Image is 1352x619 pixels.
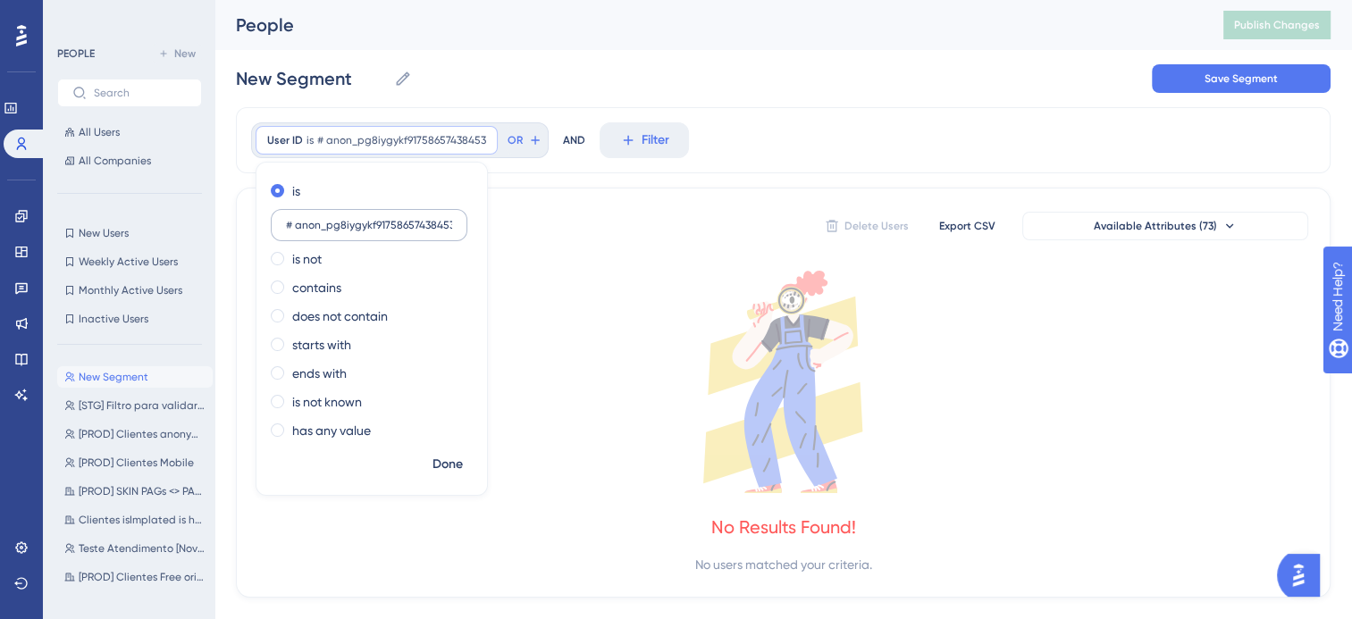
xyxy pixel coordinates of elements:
label: does not contain [292,305,388,327]
input: Search [94,87,187,99]
button: New Users [57,222,202,244]
button: [PROD] Clientes Mobile [57,452,213,473]
button: [STG] Filtro para validar teste - Paulo [57,395,213,416]
button: OR [505,126,544,155]
button: [PROD] SKIN PAGs <> PAG_GRATIS | HUB | FREE | PRO [57,481,213,502]
span: [PROD] SKIN PAGs <> PAG_GRATIS | HUB | FREE | PRO [79,484,206,498]
button: Done [423,448,473,481]
span: OR [508,133,523,147]
button: Weekly Active Users [57,251,202,272]
button: [PROD] Clientes anonymous [57,423,213,445]
div: People [236,13,1179,38]
span: Need Help? [42,4,112,26]
button: All Companies [57,150,202,171]
iframe: UserGuiding AI Assistant Launcher [1277,548,1331,602]
span: All Companies [79,154,151,168]
span: Clientes isImplated is has any value [79,513,206,527]
button: Monthly Active Users [57,280,202,301]
button: [PROD] Clientes Free origem Mercado [57,566,213,588]
div: No Results Found! [711,514,856,540]
span: User ID [267,133,303,147]
label: is not known [292,391,362,413]
button: Teste Atendimento [Novo] [57,538,213,559]
button: Publish Changes [1223,11,1331,39]
button: New Segment [57,366,213,388]
span: New [174,46,196,61]
label: ends with [292,363,347,384]
div: AND [563,122,585,158]
span: [PROD] Clientes Mobile [79,456,194,470]
div: No users matched your criteria. [695,554,872,575]
button: Export CSV [922,212,1012,240]
button: Delete Users [822,212,911,240]
span: Available Attributes (73) [1094,219,1217,233]
span: Teste Atendimento [Novo] [79,541,206,556]
span: Delete Users [844,219,909,233]
span: # anon_pg8iygykf91758657438453 [317,133,486,147]
span: Inactive Users [79,312,148,326]
label: is [292,180,300,202]
button: All Users [57,121,202,143]
span: [PROD] Clientes anonymous [79,427,206,441]
span: New Segment [79,370,148,384]
button: Filter [600,122,689,158]
button: Available Attributes (73) [1022,212,1308,240]
span: Filter [642,130,669,151]
span: Save Segment [1205,71,1278,86]
span: Publish Changes [1234,18,1320,32]
button: Save Segment [1152,64,1331,93]
button: Clientes isImplated is has any value [57,509,213,531]
span: New Users [79,226,129,240]
span: Weekly Active Users [79,255,178,269]
button: New [152,43,202,64]
label: has any value [292,420,371,441]
label: contains [292,277,341,298]
input: Type the value [286,219,452,231]
span: All Users [79,125,120,139]
span: Export CSV [939,219,995,233]
label: is not [292,248,322,270]
span: [STG] Filtro para validar teste - Paulo [79,398,206,413]
span: Monthly Active Users [79,283,182,297]
span: is [307,133,314,147]
div: PEOPLE [57,46,95,61]
span: [PROD] Clientes Free origem Mercado [79,570,206,584]
label: starts with [292,334,351,356]
input: Segment Name [236,66,387,91]
span: Done [432,454,463,475]
button: Inactive Users [57,308,202,330]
